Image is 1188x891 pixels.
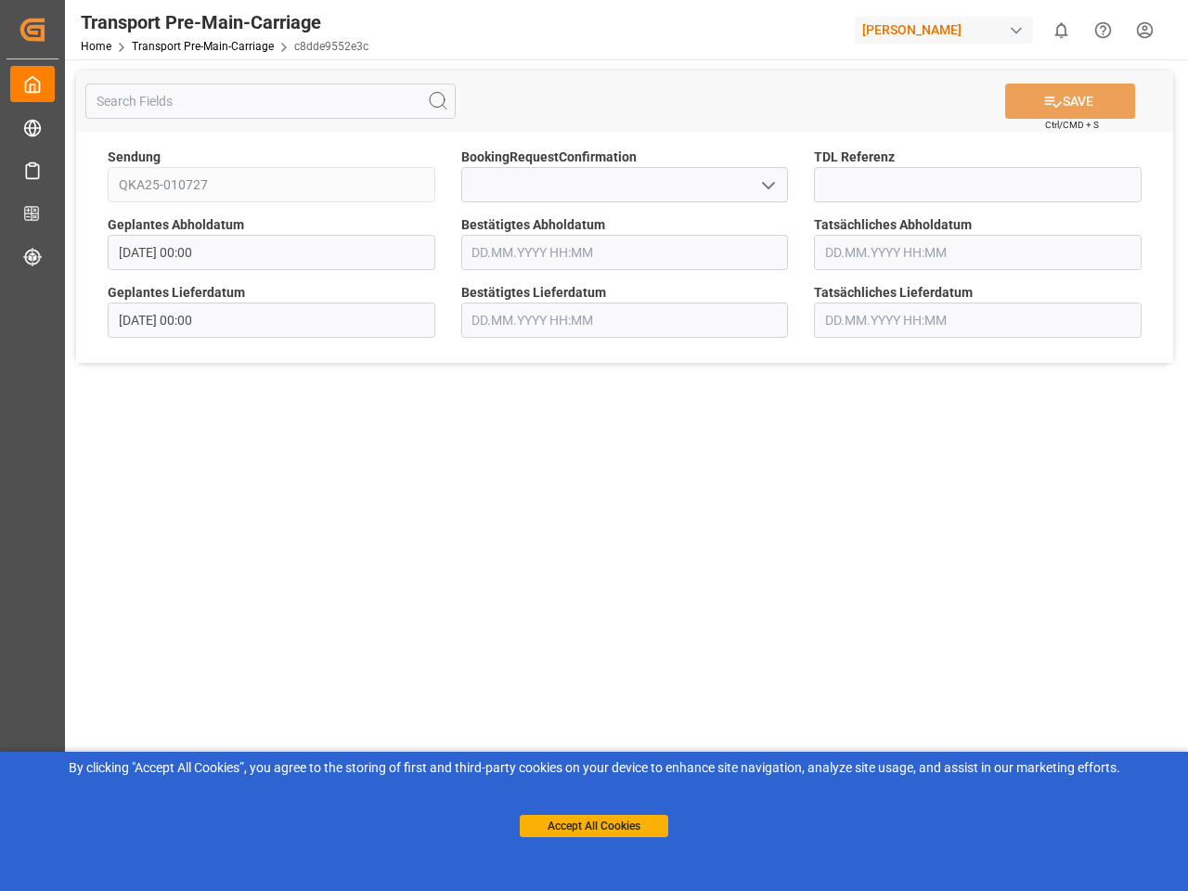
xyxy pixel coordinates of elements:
button: show 0 new notifications [1040,9,1082,51]
a: Home [81,40,111,53]
span: Sendung [108,148,161,167]
input: DD.MM.YYYY HH:MM [108,235,435,270]
span: Bestätigtes Lieferdatum [461,283,606,303]
button: Accept All Cookies [520,815,668,837]
div: [PERSON_NAME] [855,17,1033,44]
span: Tatsächliches Lieferdatum [814,283,973,303]
span: TDL Referenz [814,148,895,167]
span: Ctrl/CMD + S [1045,118,1099,132]
span: Bestätigtes Abholdatum [461,215,605,235]
input: DD.MM.YYYY HH:MM [108,303,435,338]
button: open menu [754,171,781,200]
a: Transport Pre-Main-Carriage [132,40,274,53]
span: BookingRequestConfirmation [461,148,637,167]
span: Geplantes Abholdatum [108,215,244,235]
input: Search Fields [85,84,456,119]
span: Tatsächliches Abholdatum [814,215,972,235]
input: DD.MM.YYYY HH:MM [461,303,789,338]
button: [PERSON_NAME] [855,12,1040,47]
button: SAVE [1005,84,1135,119]
div: Transport Pre-Main-Carriage [81,8,368,36]
input: DD.MM.YYYY HH:MM [814,235,1142,270]
button: Help Center [1082,9,1124,51]
div: By clicking "Accept All Cookies”, you agree to the storing of first and third-party cookies on yo... [13,758,1175,778]
input: DD.MM.YYYY HH:MM [461,235,789,270]
input: DD.MM.YYYY HH:MM [814,303,1142,338]
span: Geplantes Lieferdatum [108,283,245,303]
